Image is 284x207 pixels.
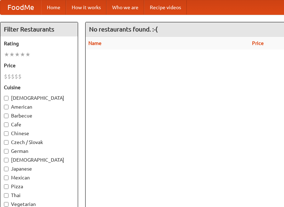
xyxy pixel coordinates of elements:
input: Thai [4,193,9,198]
h4: Filter Restaurants [0,22,78,36]
a: Who we are [106,0,144,15]
input: Chinese [4,131,9,136]
a: Name [88,40,102,46]
li: $ [4,73,7,80]
li: $ [15,73,18,80]
ng-pluralize: No restaurants found. :-( [89,26,158,33]
label: [DEMOGRAPHIC_DATA] [4,94,74,102]
input: Pizza [4,184,9,189]
li: ★ [4,51,9,58]
label: Chinese [4,130,74,137]
input: [DEMOGRAPHIC_DATA] [4,96,9,100]
a: Price [252,40,264,46]
h5: Price [4,62,74,69]
h5: Cuisine [4,84,74,91]
li: ★ [25,51,31,58]
input: Cafe [4,122,9,127]
label: Pizza [4,183,74,190]
label: German [4,148,74,155]
input: [DEMOGRAPHIC_DATA] [4,158,9,162]
a: FoodMe [0,0,41,15]
li: $ [18,73,22,80]
a: How it works [66,0,106,15]
a: Recipe videos [144,0,187,15]
li: $ [11,73,15,80]
li: ★ [15,51,20,58]
a: Home [41,0,66,15]
input: Vegetarian [4,202,9,207]
label: [DEMOGRAPHIC_DATA] [4,156,74,163]
label: American [4,103,74,110]
li: ★ [9,51,15,58]
label: Thai [4,192,74,199]
input: Mexican [4,176,9,180]
h5: Rating [4,40,74,47]
label: Japanese [4,165,74,172]
input: American [4,105,9,109]
label: Cafe [4,121,74,128]
input: Barbecue [4,114,9,118]
li: ★ [20,51,25,58]
li: $ [7,73,11,80]
input: Czech / Slovak [4,140,9,145]
label: Barbecue [4,112,74,119]
label: Mexican [4,174,74,181]
input: German [4,149,9,154]
input: Japanese [4,167,9,171]
label: Czech / Slovak [4,139,74,146]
